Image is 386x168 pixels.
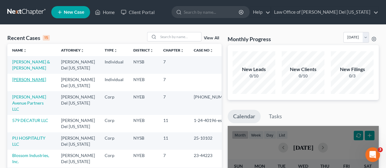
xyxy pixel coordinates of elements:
a: 579 DECATUR LLC [12,118,48,123]
i: unfold_more [114,49,117,52]
td: NYSB [128,56,158,73]
a: Attorneyunfold_more [61,48,84,52]
td: [PERSON_NAME] Del [US_STATE] [56,91,100,115]
td: 1-24-40196-ess [189,115,237,132]
td: Corp [100,91,128,115]
a: Client Portal [118,7,157,18]
td: 7 [158,91,189,115]
a: Chapterunfold_more [163,48,184,52]
td: NYSB [128,132,158,150]
a: [PERSON_NAME] & [PERSON_NAME] [12,59,50,70]
a: Home [92,7,118,18]
div: New Clients [282,66,324,73]
td: 7 [158,74,189,91]
div: 0/3 [331,73,373,79]
td: [PERSON_NAME] Del [US_STATE] [56,150,100,167]
td: Corp [100,115,128,132]
td: 23-44223 [189,150,237,167]
a: Tasks [263,110,287,123]
td: [PERSON_NAME] Del [US_STATE] [56,132,100,150]
td: [PERSON_NAME] Del [US_STATE] [56,56,100,73]
a: Districtunfold_more [133,48,153,52]
i: unfold_more [23,49,27,52]
td: [PHONE_NUMBER]. [189,91,237,115]
td: 7 [158,56,189,73]
div: Recent Cases [7,34,50,41]
td: 11 [158,115,189,132]
a: Calendar [228,110,261,123]
i: unfold_more [210,49,213,52]
div: New Filings [331,66,373,73]
div: 0/10 [282,73,324,79]
td: Individual [100,56,128,73]
a: [PERSON_NAME] [12,77,46,82]
input: Search by name... [184,6,240,18]
td: 11 [158,132,189,150]
td: NYEB [128,115,158,132]
a: Case Nounfold_more [194,48,213,52]
a: [PERSON_NAME] Avenue Partners LLC [12,94,46,112]
span: 3 [378,147,383,152]
a: Nameunfold_more [12,48,27,52]
td: Corp [100,150,128,167]
span: New Case [64,10,84,15]
i: unfold_more [180,49,184,52]
td: [PERSON_NAME] Del [US_STATE] [56,115,100,132]
td: 25-10102 [189,132,237,150]
td: NYEB [128,74,158,91]
div: New Leads [233,66,275,73]
a: Help [250,7,270,18]
h3: Monthly Progress [228,35,271,43]
input: Search by name... [158,32,201,41]
td: NYEB [128,150,158,167]
td: NYEB [128,91,158,115]
i: unfold_more [81,49,84,52]
a: PIJ HOSPITALITY LLC [12,135,45,147]
a: Typeunfold_more [105,48,117,52]
td: Individual [100,74,128,91]
i: unfold_more [150,49,153,52]
td: 7 [158,150,189,167]
div: 0/10 [233,73,275,79]
td: [PERSON_NAME] Del [US_STATE] [56,74,100,91]
td: Corp [100,132,128,150]
a: View All [204,36,219,40]
div: 15 [43,35,50,41]
a: Blossom Industries, Inc. [12,153,49,164]
iframe: Intercom live chat [365,147,380,162]
a: Law Office of [PERSON_NAME] Del [US_STATE] [271,7,378,18]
